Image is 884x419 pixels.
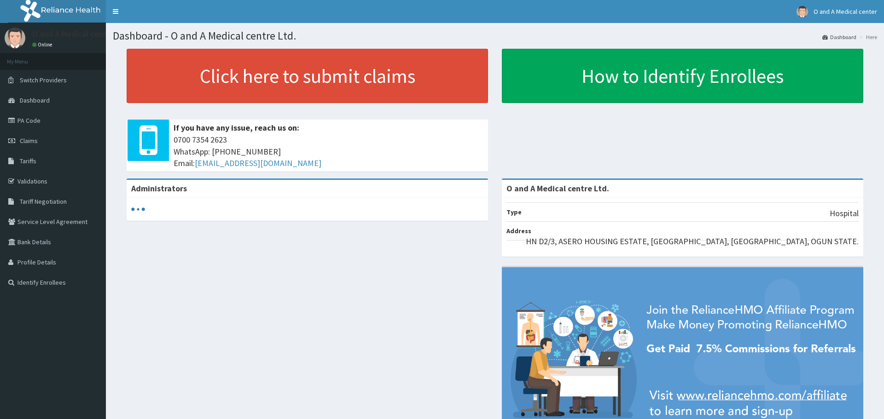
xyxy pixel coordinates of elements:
[5,28,25,48] img: User Image
[32,30,115,38] p: O and A Medical center
[113,30,877,42] h1: Dashboard - O and A Medical centre Ltd.
[174,134,483,169] span: 0700 7354 2623 WhatsApp: [PHONE_NUMBER] Email:
[857,33,877,41] li: Here
[174,122,299,133] b: If you have any issue, reach us on:
[797,6,808,17] img: User Image
[127,49,488,103] a: Click here to submit claims
[822,33,856,41] a: Dashboard
[20,157,36,165] span: Tariffs
[131,202,145,216] svg: audio-loading
[131,183,187,194] b: Administrators
[20,197,67,206] span: Tariff Negotiation
[32,41,54,48] a: Online
[506,183,609,194] strong: O and A Medical centre Ltd.
[20,96,50,104] span: Dashboard
[502,49,863,103] a: How to Identify Enrollees
[20,76,67,84] span: Switch Providers
[506,208,522,216] b: Type
[814,7,877,16] span: O and A Medical center
[830,207,859,219] p: Hospital
[506,227,531,235] b: Address
[20,137,38,145] span: Claims
[526,235,859,247] p: HN D2/3, ASERO HOUSING ESTATE, [GEOGRAPHIC_DATA], [GEOGRAPHIC_DATA], OGUN STATE.
[195,158,321,168] a: [EMAIL_ADDRESS][DOMAIN_NAME]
